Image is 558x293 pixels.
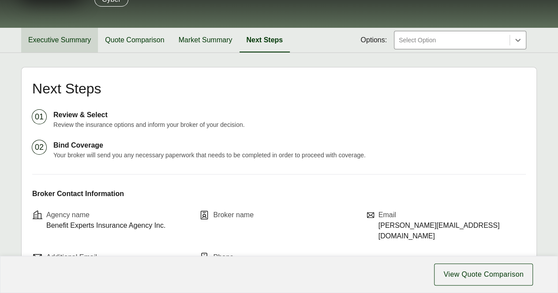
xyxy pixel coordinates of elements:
button: Next Steps [239,28,290,52]
p: Additional Email [46,252,97,263]
button: Market Summary [172,28,240,52]
h2: Next Steps [32,82,526,96]
button: Executive Summary [21,28,98,52]
p: Broker name [213,210,254,220]
span: Options: [360,35,387,45]
p: Agency name [46,210,165,220]
p: Review the insurance options and inform your broker of your decision. [53,120,526,130]
p: Phone [213,252,252,263]
p: Benefit Experts Insurance Agency Inc. [46,220,165,231]
p: Email [378,210,526,220]
p: Broker Contact Information [32,189,526,199]
span: View Quote Comparison [443,269,524,280]
button: View Quote Comparison [434,263,533,286]
p: Your broker will send you any necessary paperwork that needs to be completed in order to proceed ... [53,151,526,160]
p: Bind Coverage [53,140,526,151]
button: Quote Comparison [98,28,171,52]
p: [PERSON_NAME][EMAIL_ADDRESS][DOMAIN_NAME] [378,220,526,241]
p: Review & Select [53,110,526,120]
